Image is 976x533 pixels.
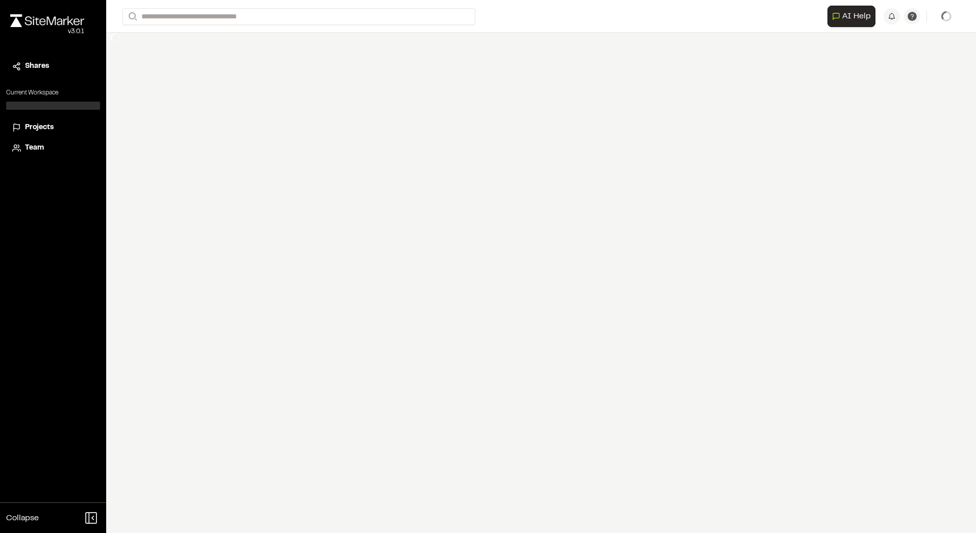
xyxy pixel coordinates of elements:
[842,10,871,22] span: AI Help
[10,27,84,36] div: Oh geez...please don't...
[12,61,94,72] a: Shares
[6,88,100,98] p: Current Workspace
[12,142,94,154] a: Team
[123,8,141,25] button: Search
[12,122,94,133] a: Projects
[25,61,49,72] span: Shares
[25,142,44,154] span: Team
[827,6,875,27] button: Open AI Assistant
[827,6,880,27] div: Open AI Assistant
[10,14,84,27] img: rebrand.png
[25,122,54,133] span: Projects
[6,512,39,524] span: Collapse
